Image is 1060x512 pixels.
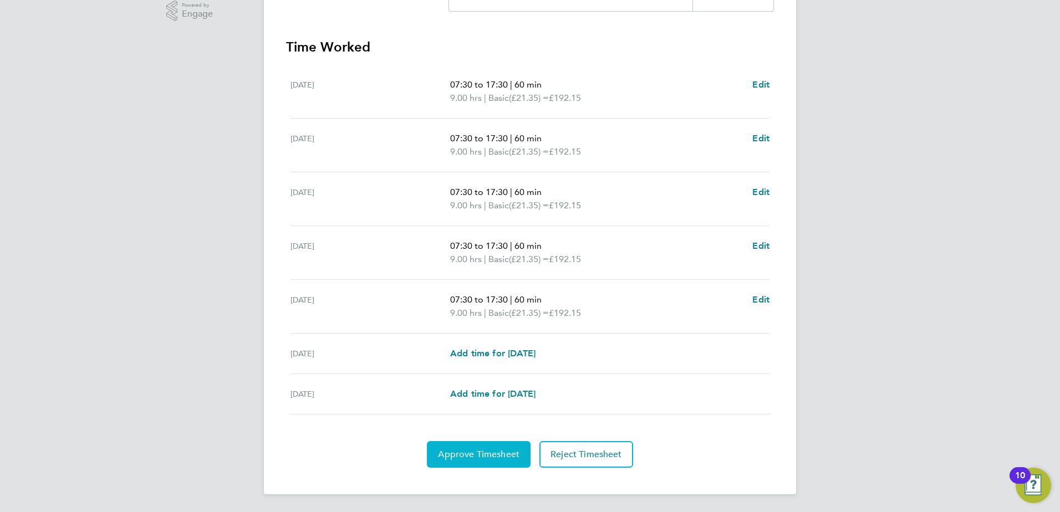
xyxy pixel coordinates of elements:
[450,200,482,211] span: 9.00 hrs
[291,132,450,158] div: [DATE]
[509,254,549,264] span: (£21.35) =
[752,133,769,144] span: Edit
[514,79,542,90] span: 60 min
[551,449,622,460] span: Reject Timesheet
[752,79,769,90] span: Edit
[549,146,581,157] span: £192.15
[752,186,769,199] a: Edit
[752,293,769,306] a: Edit
[450,387,536,401] a: Add time for [DATE]
[752,132,769,145] a: Edit
[450,187,508,197] span: 07:30 to 17:30
[484,254,486,264] span: |
[450,294,508,305] span: 07:30 to 17:30
[514,240,542,251] span: 60 min
[484,308,486,318] span: |
[484,200,486,211] span: |
[549,308,581,318] span: £192.15
[752,294,769,305] span: Edit
[510,294,512,305] span: |
[488,145,509,158] span: Basic
[514,133,542,144] span: 60 min
[484,146,486,157] span: |
[514,294,542,305] span: 60 min
[182,1,213,10] span: Powered by
[450,93,482,103] span: 9.00 hrs
[549,93,581,103] span: £192.15
[1016,468,1051,503] button: Open Resource Center, 10 new notifications
[286,38,774,56] h3: Time Worked
[510,187,512,197] span: |
[752,240,769,251] span: Edit
[291,78,450,105] div: [DATE]
[484,93,486,103] span: |
[450,347,536,360] a: Add time for [DATE]
[450,308,482,318] span: 9.00 hrs
[509,308,549,318] span: (£21.35) =
[450,240,508,251] span: 07:30 to 17:30
[539,441,633,468] button: Reject Timesheet
[450,388,536,399] span: Add time for [DATE]
[1015,475,1025,490] div: 10
[291,387,450,401] div: [DATE]
[549,200,581,211] span: £192.15
[509,93,549,103] span: (£21.35) =
[509,146,549,157] span: (£21.35) =
[291,186,450,212] div: [DATE]
[488,91,509,105] span: Basic
[488,306,509,320] span: Basic
[752,187,769,197] span: Edit
[510,79,512,90] span: |
[182,9,213,19] span: Engage
[752,239,769,253] a: Edit
[291,239,450,266] div: [DATE]
[514,187,542,197] span: 60 min
[509,200,549,211] span: (£21.35) =
[488,253,509,266] span: Basic
[510,240,512,251] span: |
[510,133,512,144] span: |
[438,449,519,460] span: Approve Timesheet
[291,347,450,360] div: [DATE]
[450,146,482,157] span: 9.00 hrs
[427,441,531,468] button: Approve Timesheet
[291,293,450,320] div: [DATE]
[488,199,509,212] span: Basic
[450,79,508,90] span: 07:30 to 17:30
[549,254,581,264] span: £192.15
[166,1,213,22] a: Powered byEngage
[450,133,508,144] span: 07:30 to 17:30
[450,254,482,264] span: 9.00 hrs
[752,78,769,91] a: Edit
[450,348,536,359] span: Add time for [DATE]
